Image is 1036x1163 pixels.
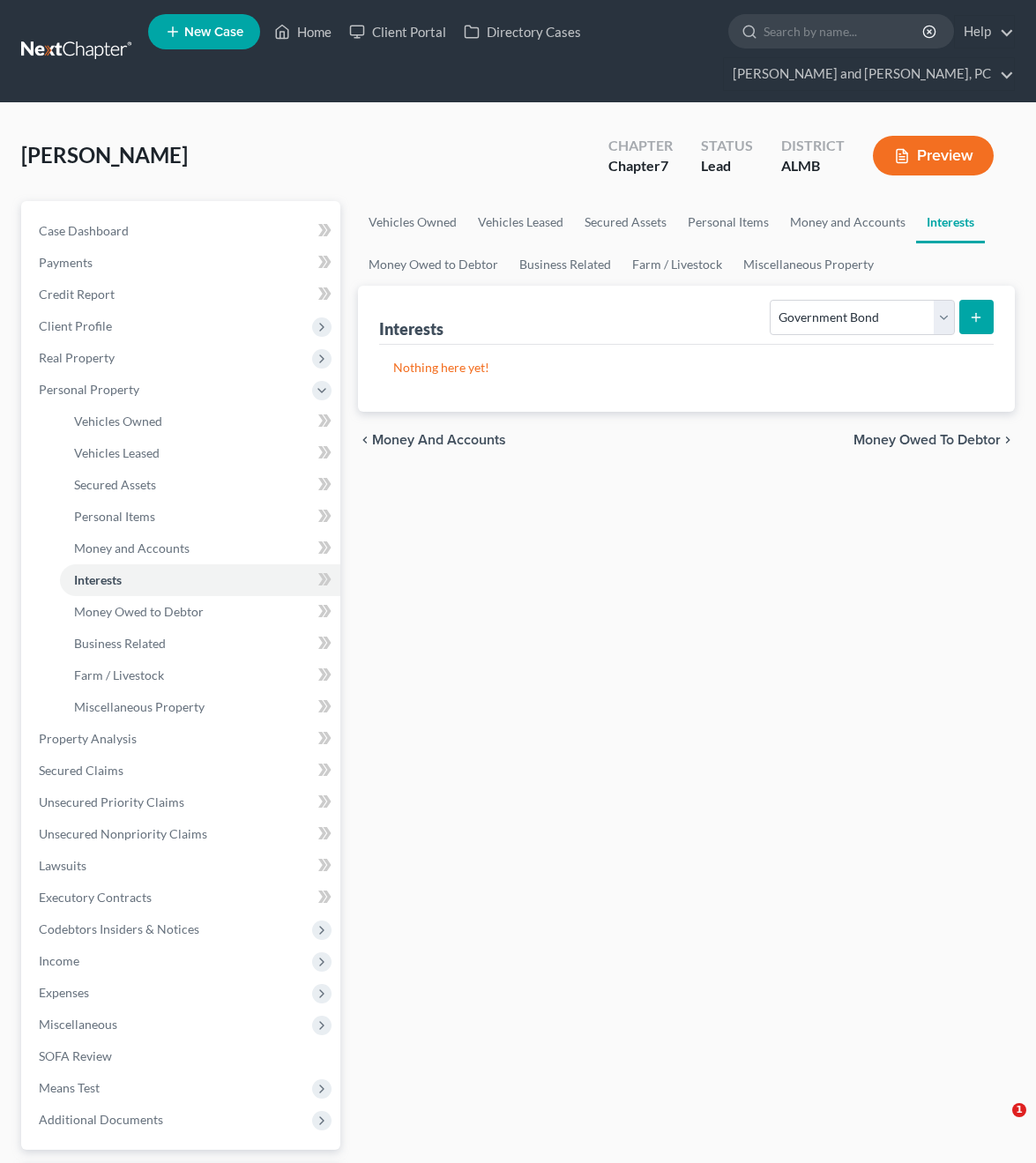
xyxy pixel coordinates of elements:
a: Executory Contracts [25,882,340,913]
a: Client Portal [340,16,455,48]
a: Vehicles Leased [60,437,340,469]
a: Secured Assets [574,201,677,243]
a: Case Dashboard [25,215,340,247]
span: Secured Assets [74,477,156,492]
span: Personal Items [74,509,155,524]
span: Miscellaneous Property [74,699,205,714]
div: Interests [379,318,443,339]
span: Case Dashboard [39,223,129,238]
span: Payments [39,255,93,270]
a: Vehicles Leased [467,201,574,243]
a: Interests [916,201,985,243]
button: chevron_left Money and Accounts [358,433,506,447]
span: 7 [660,157,668,174]
span: Codebtors Insiders & Notices [39,921,199,936]
div: ALMB [781,156,845,176]
span: Means Test [39,1080,100,1095]
div: Lead [701,156,753,176]
span: Money and Accounts [372,433,506,447]
a: Money and Accounts [60,533,340,564]
a: Home [265,16,340,48]
a: Credit Report [25,279,340,310]
span: Personal Property [39,382,139,397]
a: Personal Items [60,501,340,533]
span: Unsecured Nonpriority Claims [39,826,207,841]
a: Business Related [60,628,340,660]
a: Interests [60,564,340,596]
a: Unsecured Priority Claims [25,787,340,818]
a: Farm / Livestock [60,660,340,691]
a: Personal Items [677,201,779,243]
span: Vehicles Owned [74,414,162,429]
a: Secured Claims [25,755,340,787]
div: Chapter [608,156,673,176]
span: Executory Contracts [39,890,152,905]
span: Secured Claims [39,763,123,778]
i: chevron_left [358,433,372,447]
a: Help [955,16,1014,48]
span: Money and Accounts [74,540,190,555]
span: Unsecured Priority Claims [39,794,184,809]
a: Vehicles Owned [358,201,467,243]
a: Property Analysis [25,723,340,755]
a: Money Owed to Debtor [60,596,340,628]
span: Income [39,953,79,968]
iframe: Intercom live chat [976,1103,1018,1145]
span: Additional Documents [39,1112,163,1127]
span: Client Profile [39,318,112,333]
span: Property Analysis [39,731,137,746]
a: Lawsuits [25,850,340,882]
i: chevron_right [1001,433,1015,447]
input: Search by name... [764,15,925,48]
a: Unsecured Nonpriority Claims [25,818,340,850]
span: Money Owed to Debtor [74,604,204,619]
div: Chapter [608,136,673,156]
span: 1 [1012,1103,1026,1117]
a: Farm / Livestock [622,243,733,286]
button: Money Owed to Debtor chevron_right [853,433,1015,447]
a: Money Owed to Debtor [358,243,509,286]
a: Vehicles Owned [60,406,340,437]
span: Business Related [74,636,166,651]
span: Vehicles Leased [74,445,160,460]
a: [PERSON_NAME] and [PERSON_NAME], PC [724,58,1014,90]
a: SOFA Review [25,1040,340,1072]
a: Miscellaneous Property [733,243,884,286]
span: Credit Report [39,287,115,302]
span: SOFA Review [39,1048,112,1063]
span: Miscellaneous [39,1017,117,1032]
span: Interests [74,572,122,587]
span: Money Owed to Debtor [853,433,1001,447]
span: New Case [184,26,243,39]
span: Lawsuits [39,858,86,873]
a: Payments [25,247,340,279]
p: Nothing here yet! [393,359,980,376]
span: Farm / Livestock [74,667,164,682]
button: Preview [873,136,994,175]
a: Business Related [509,243,622,286]
span: [PERSON_NAME] [21,142,188,168]
span: Real Property [39,350,115,365]
span: Expenses [39,985,89,1000]
a: Miscellaneous Property [60,691,340,723]
a: Money and Accounts [779,201,916,243]
a: Directory Cases [455,16,590,48]
a: Secured Assets [60,469,340,501]
div: Status [701,136,753,156]
div: District [781,136,845,156]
